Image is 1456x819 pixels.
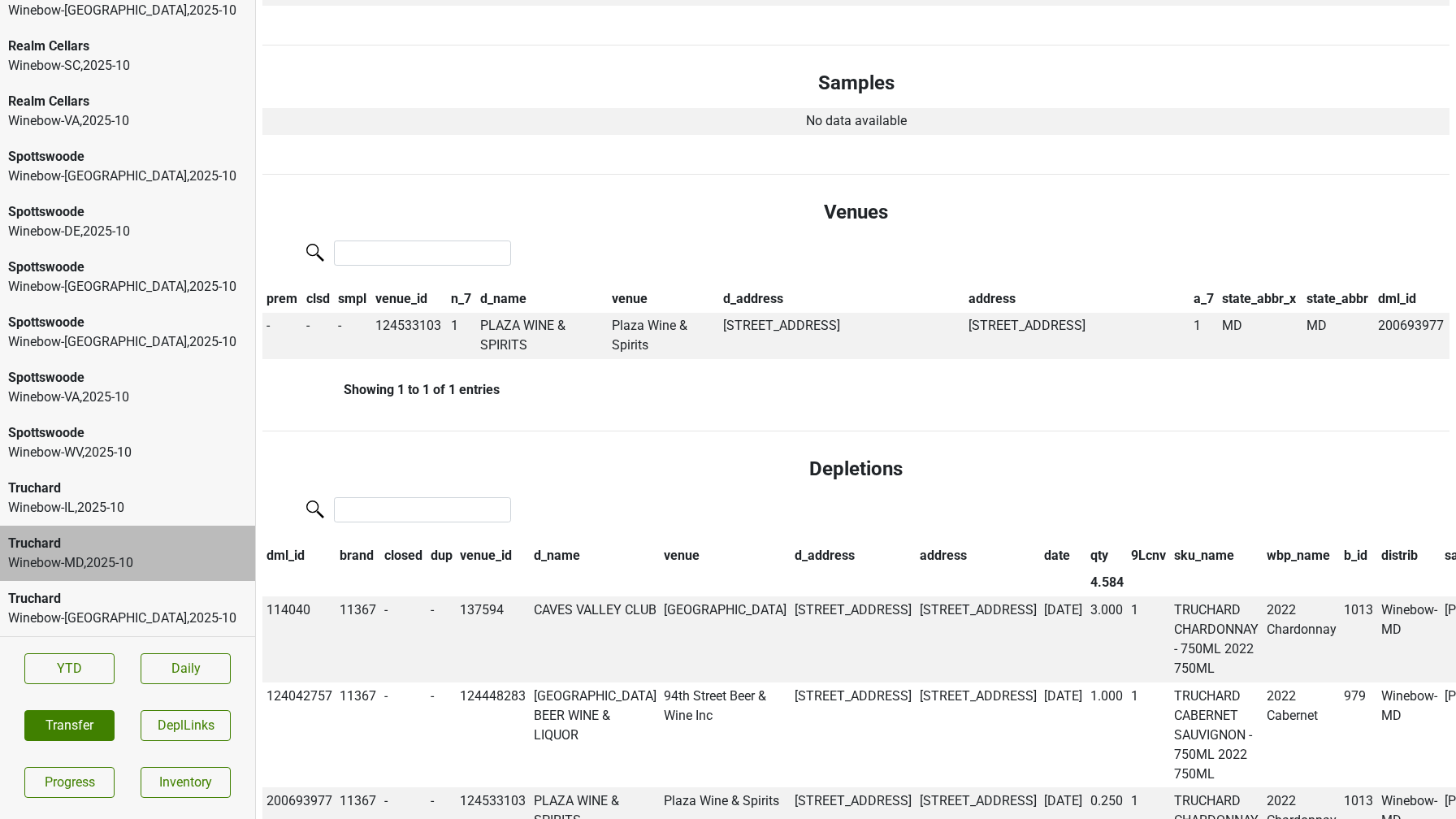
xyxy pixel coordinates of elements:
td: [STREET_ADDRESS] [916,682,1041,788]
td: [STREET_ADDRESS] [791,596,916,682]
td: 124448283 [456,682,530,788]
td: 3.000 [1086,596,1128,682]
td: 1 [1189,313,1219,360]
div: Truchard [8,534,247,553]
td: 137594 [456,596,530,682]
th: venue_id: activate to sort column ascending [456,542,530,570]
td: - [427,596,457,682]
th: address: activate to sort column ascending [916,542,1041,570]
td: TRUCHARD CABERNET SAUVIGNON - 750ML 2022 750ML [1170,682,1263,788]
th: 9Lcnv: activate to sort column ascending [1128,542,1171,570]
td: 2022 Cabernet [1263,682,1341,788]
td: - [427,682,457,788]
th: dml_id: activate to sort column ascending [262,542,336,570]
div: Winebow-MD , 2025 - 10 [8,553,247,573]
div: Showing 1 to 1 of 1 entries [262,382,500,397]
td: Plaza Wine & Spirits [608,313,719,360]
h4: Depletions [275,457,1436,481]
th: sku_name: activate to sort column ascending [1170,542,1263,570]
td: No data available [262,108,1449,136]
th: dml_id: activate to sort column ascending [1374,285,1449,313]
div: Winebow-[GEOGRAPHIC_DATA] , 2025 - 10 [8,277,247,297]
td: PLAZA WINE & SPIRITS [476,313,608,360]
div: Winebow-[GEOGRAPHIC_DATA] , 2025 - 10 [8,609,247,628]
td: 124533103 [371,313,447,360]
th: state_abbr: activate to sort column ascending [1302,285,1374,313]
th: d_address: activate to sort column ascending [719,285,964,313]
th: closed: activate to sort column ascending [380,542,427,570]
td: 1013 [1340,596,1377,682]
a: Daily [141,653,231,684]
div: Spottswoode [8,258,247,277]
td: [STREET_ADDRESS] [916,596,1041,682]
h4: Samples [275,71,1436,95]
td: [GEOGRAPHIC_DATA] [661,596,791,682]
div: Winebow-[GEOGRAPHIC_DATA] , 2025 - 10 [8,1,247,20]
div: Truchard [8,589,247,609]
td: 1 [1128,596,1171,682]
td: CAVES VALLEY CLUB [530,596,661,682]
th: n_7: activate to sort column ascending [447,285,476,313]
th: venue: activate to sort column ascending [661,542,791,570]
th: state_abbr_x: activate to sort column ascending [1219,285,1302,313]
td: [DATE] [1040,682,1086,788]
td: [DATE] [1040,596,1086,682]
div: Spottswoode [8,313,247,332]
th: smpl: activate to sort column ascending [335,285,372,313]
td: - [335,313,372,360]
td: 1.000 [1086,682,1128,788]
td: - [380,682,427,788]
th: distrib: activate to sort column ascending [1377,542,1441,570]
td: MD [1219,313,1302,360]
td: - [262,313,302,360]
td: - [380,596,427,682]
div: Winebow-[GEOGRAPHIC_DATA] , 2025 - 10 [8,167,247,186]
div: Winebow-[GEOGRAPHIC_DATA] , 2025 - 10 [8,332,247,352]
td: 200693977 [1374,313,1449,360]
th: venue: activate to sort column ascending [608,285,719,313]
td: TRUCHARD CHARDONNAY - 750ML 2022 750ML [1170,596,1263,682]
td: 11367 [336,596,381,682]
a: YTD [24,653,115,684]
th: wbp_name: activate to sort column ascending [1263,542,1341,570]
th: clsd: activate to sort column ascending [302,285,335,313]
td: - [302,313,335,360]
td: 1 [447,313,476,360]
td: MD [1302,313,1374,360]
th: address: activate to sort column ascending [964,285,1189,313]
td: Winebow-MD [1377,682,1441,788]
th: b_id: activate to sort column ascending [1340,542,1377,570]
div: Truchard [8,479,247,498]
th: qty: activate to sort column ascending [1086,542,1128,570]
td: [STREET_ADDRESS] [791,682,916,788]
td: 124042757 [262,682,336,788]
div: Spottswoode [8,202,247,222]
div: Spottswoode [8,368,247,388]
td: 114040 [262,596,336,682]
td: [GEOGRAPHIC_DATA] BEER WINE & LIQUOR [530,682,661,788]
div: Winebow-WV , 2025 - 10 [8,443,247,462]
th: dup: activate to sort column ascending [427,542,457,570]
h4: Venues [275,201,1436,224]
td: Winebow-MD [1377,596,1441,682]
div: Spottswoode [8,147,247,167]
div: Realm Cellars [8,37,247,56]
div: Winebow-VA , 2025 - 10 [8,388,247,407]
div: Spottswoode [8,423,247,443]
div: Winebow-IL , 2025 - 10 [8,498,247,518]
a: Inventory [141,767,231,798]
th: 4.584 [1086,570,1128,597]
td: 11367 [336,682,381,788]
td: [STREET_ADDRESS] [964,313,1189,360]
td: 2022 Chardonnay [1263,596,1341,682]
a: Progress [24,767,115,798]
th: brand: activate to sort column ascending [336,542,381,570]
th: venue_id: activate to sort column ascending [371,285,447,313]
div: Winebow-DE , 2025 - 10 [8,222,247,241]
td: 979 [1340,682,1377,788]
th: d_address: activate to sort column ascending [791,542,916,570]
td: 94th Street Beer & Wine Inc [661,682,791,788]
th: date: activate to sort column ascending [1040,542,1086,570]
div: Winebow-VA , 2025 - 10 [8,111,247,131]
th: d_name: activate to sort column ascending [530,542,661,570]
